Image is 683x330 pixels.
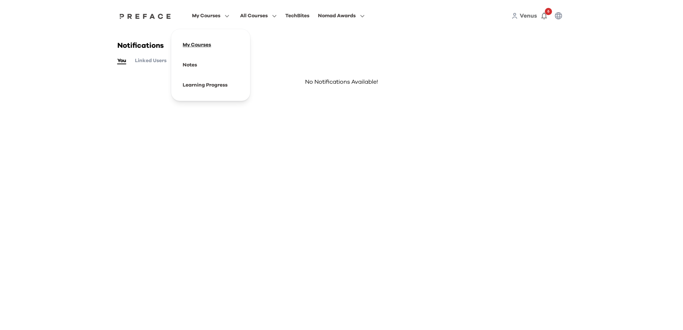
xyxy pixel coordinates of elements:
img: Preface Logo [118,13,173,19]
span: My Courses [192,11,220,20]
a: Notes [183,62,197,68]
button: All Courses [238,11,279,20]
span: All Courses [240,11,268,20]
span: Nomad Awards [318,11,356,20]
button: 6 [537,9,551,23]
a: Venus [520,11,537,20]
span: Notifications [117,42,164,49]
div: TechBites [285,11,309,20]
a: Learning Progress [183,83,228,88]
span: No Notifications Available! [117,70,566,93]
button: My Courses [190,11,231,20]
button: Linked Users [135,57,167,65]
span: Venus [520,13,537,19]
span: 6 [545,8,552,15]
button: You [117,57,126,65]
a: My Courses [183,42,211,47]
button: Nomad Awards [316,11,367,20]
